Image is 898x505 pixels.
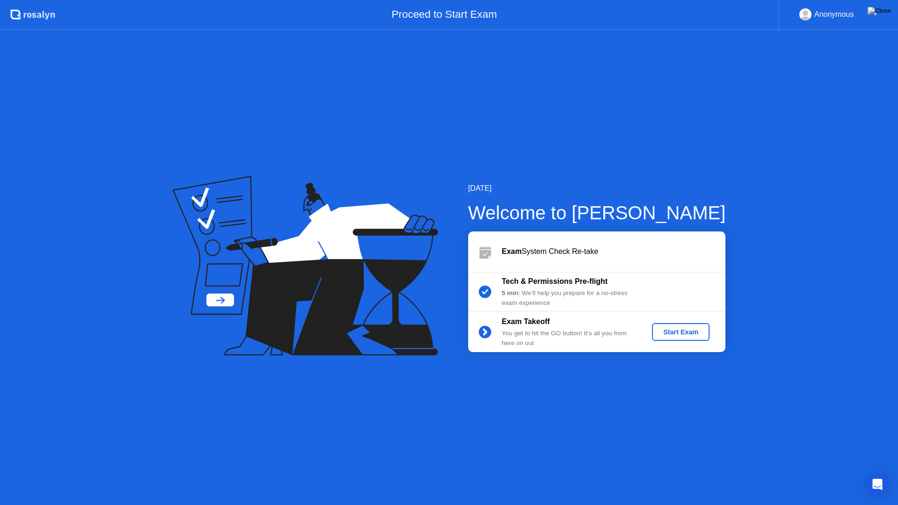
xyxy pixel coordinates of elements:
b: 5 min [502,289,519,296]
b: Tech & Permissions Pre-flight [502,277,608,285]
div: Welcome to [PERSON_NAME] [468,199,726,227]
b: Exam Takeoff [502,317,550,325]
div: [DATE] [468,183,726,194]
div: Open Intercom Messenger [866,473,889,496]
div: You get to hit the GO button! It’s all you from here on out [502,329,637,348]
button: Start Exam [652,323,710,341]
b: Exam [502,247,522,255]
img: Close [868,7,891,14]
div: Start Exam [656,328,706,336]
div: Anonymous [814,8,854,21]
div: System Check Re-take [502,246,725,257]
div: : We’ll help you prepare for a no-stress exam experience [502,289,637,308]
